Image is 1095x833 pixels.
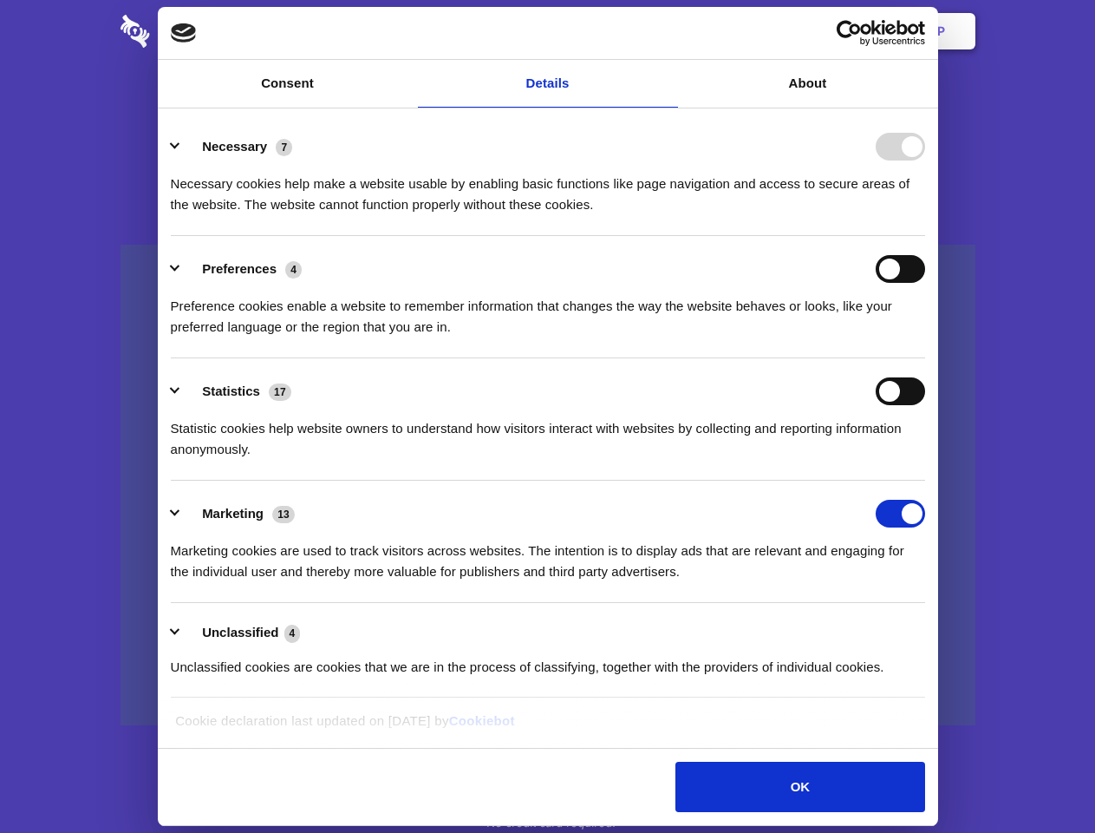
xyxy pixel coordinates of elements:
span: 4 [284,625,301,642]
button: OK [675,762,924,812]
label: Necessary [202,139,267,154]
div: Preference cookies enable a website to remember information that changes the way the website beha... [171,283,925,338]
div: Statistic cookies help website owners to understand how visitors interact with websites by collec... [171,405,925,460]
a: Contact [703,4,783,58]
button: Unclassified (4) [171,622,311,644]
span: 13 [272,506,295,523]
span: 4 [285,261,302,279]
label: Statistics [202,384,260,398]
a: Usercentrics Cookiebot - opens in a new window [773,20,925,46]
h4: Auto-redaction of sensitive data, encrypted data sharing and self-destructing private chats. Shar... [121,158,975,215]
iframe: Drift Widget Chat Controller [1008,746,1074,812]
img: logo-wordmark-white-trans-d4663122ce5f474addd5e946df7df03e33cb6a1c49d2221995e7729f52c070b2.svg [121,15,269,48]
a: About [678,60,938,108]
div: Marketing cookies are used to track visitors across websites. The intention is to display ads tha... [171,528,925,582]
div: Necessary cookies help make a website usable by enabling basic functions like page navigation and... [171,161,925,215]
button: Statistics (17) [171,377,303,405]
h1: Eliminate Slack Data Loss. [121,78,975,141]
a: Consent [158,60,418,108]
button: Marketing (13) [171,500,306,528]
label: Marketing [202,506,264,521]
img: logo [171,23,197,43]
a: Login [786,4,862,58]
button: Necessary (7) [171,133,303,161]
span: 7 [276,139,292,156]
div: Cookie declaration last updated on [DATE] by [162,711,933,744]
div: Unclassified cookies are cookies that we are in the process of classifying, together with the pro... [171,644,925,678]
a: Pricing [509,4,584,58]
a: Details [418,60,678,108]
a: Cookiebot [449,713,515,728]
button: Preferences (4) [171,255,313,283]
label: Preferences [202,261,277,276]
span: 17 [269,384,291,401]
a: Wistia video thumbnail [121,245,975,726]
